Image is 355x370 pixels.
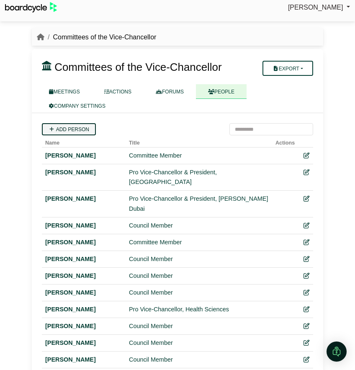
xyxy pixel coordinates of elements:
[303,168,310,177] div: Edit
[45,168,122,177] div: [PERSON_NAME]
[42,135,126,147] th: Name
[37,84,92,99] a: MEETINGS
[45,194,122,204] div: [PERSON_NAME]
[45,238,122,247] div: [PERSON_NAME]
[303,288,310,298] div: Edit
[42,123,96,135] a: Add person
[45,151,122,160] div: [PERSON_NAME]
[129,271,269,281] div: Council Member
[129,254,269,264] div: Council Member
[129,168,269,187] div: Pro Vice-Chancellor & President, [GEOGRAPHIC_DATA]
[129,288,269,298] div: Council Member
[54,61,221,73] span: Committees of the Vice-Chancellor
[45,355,122,365] div: [PERSON_NAME]
[45,305,122,314] div: [PERSON_NAME]
[303,338,310,348] div: Edit
[303,305,310,314] div: Edit
[37,98,118,113] a: COMPANY SETTINGS
[327,342,347,362] div: Open Intercom Messenger
[129,194,269,213] div: Pro Vice-Chancellor & President, [PERSON_NAME] Dubai
[303,254,310,264] div: Edit
[126,135,272,147] th: Title
[45,338,122,348] div: [PERSON_NAME]
[303,221,310,230] div: Edit
[288,4,343,11] span: [PERSON_NAME]
[37,32,156,43] nav: breadcrumb
[303,271,310,281] div: Edit
[45,288,122,298] div: [PERSON_NAME]
[129,355,269,365] div: Council Member
[262,61,313,76] button: Export
[129,321,269,331] div: Council Member
[303,321,310,331] div: Edit
[45,254,122,264] div: [PERSON_NAME]
[45,221,122,230] div: [PERSON_NAME]
[129,238,269,247] div: Committee Member
[45,321,122,331] div: [PERSON_NAME]
[144,84,196,99] a: FORUMS
[272,135,300,147] th: Actions
[288,2,350,13] a: [PERSON_NAME]
[129,221,269,230] div: Council Member
[129,338,269,348] div: Council Member
[5,2,57,13] img: BoardcycleBlackGreen-aaafeed430059cb809a45853b8cf6d952af9d84e6e89e1f1685b34bfd5cb7d64.svg
[92,84,144,99] a: ACTIONS
[129,305,269,314] div: Pro Vice-Chancellor, Health Sciences
[44,32,156,43] li: Committees of the Vice-Chancellor
[45,271,122,281] div: [PERSON_NAME]
[303,194,310,204] div: Edit
[129,151,269,160] div: Committee Member
[303,238,310,247] div: Edit
[196,84,247,99] a: PEOPLE
[303,355,310,365] div: Edit
[303,151,310,160] div: Edit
